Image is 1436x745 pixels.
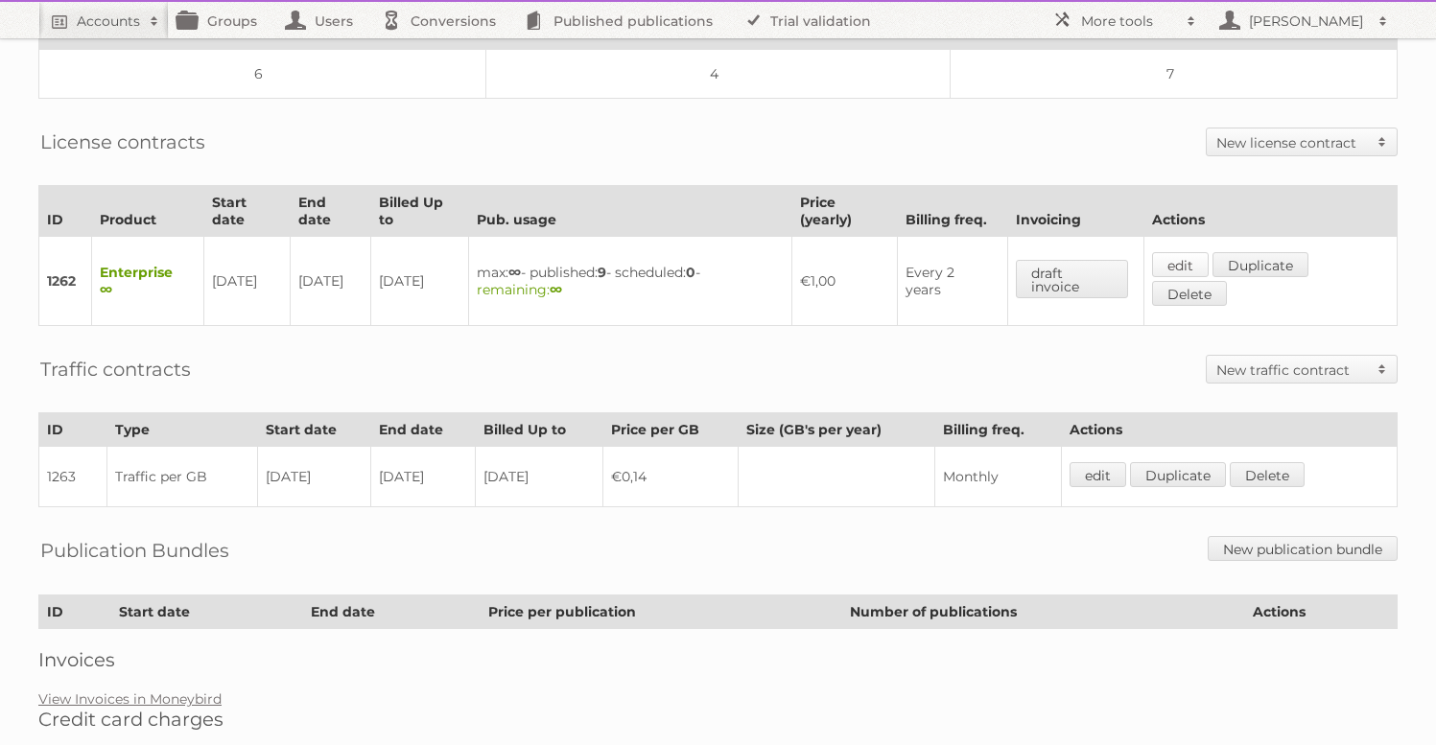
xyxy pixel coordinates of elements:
a: Users [276,2,372,38]
strong: 9 [598,264,606,281]
a: Published publications [515,2,732,38]
h2: Traffic contracts [40,355,191,384]
th: ID [39,595,111,629]
th: Actions [1144,186,1398,237]
td: 4 [485,50,950,99]
a: View Invoices in Moneybird [38,690,222,708]
th: Start date [204,186,291,237]
a: Accounts [38,2,169,38]
td: Enterprise ∞ [92,237,204,326]
th: Actions [1062,413,1398,447]
th: Billing freq. [897,186,1007,237]
h2: Publication Bundles [40,536,229,565]
h2: Credit card charges [38,708,1398,731]
span: Toggle [1368,356,1397,383]
h2: License contracts [40,128,205,156]
td: Every 2 years [897,237,1007,326]
td: max: - published: - scheduled: - [468,237,791,326]
a: New traffic contract [1207,356,1397,383]
a: Conversions [372,2,515,38]
th: End date [370,413,475,447]
td: [DATE] [370,237,468,326]
h2: New traffic contract [1216,361,1368,380]
th: Billed Up to [475,413,602,447]
a: Duplicate [1130,462,1226,487]
a: Trial validation [732,2,890,38]
a: draft invoice [1016,260,1128,298]
td: €1,00 [791,237,897,326]
td: €0,14 [603,447,739,507]
span: Toggle [1368,128,1397,155]
th: Start date [110,595,302,629]
th: End date [291,186,370,237]
td: [DATE] [204,237,291,326]
th: Number of publications [841,595,1245,629]
a: Delete [1152,281,1227,306]
th: Actions [1245,595,1398,629]
th: Product [92,186,204,237]
td: Traffic per GB [107,447,258,507]
th: Billing freq. [935,413,1062,447]
h2: [PERSON_NAME] [1244,12,1369,31]
th: ID [39,186,92,237]
th: Size (GB's per year) [739,413,935,447]
a: New license contract [1207,128,1397,155]
th: Start date [258,413,371,447]
th: ID [39,413,107,447]
a: New publication bundle [1208,536,1398,561]
a: edit [1152,252,1209,277]
td: [DATE] [370,447,475,507]
td: Monthly [935,447,1062,507]
a: Duplicate [1212,252,1308,277]
h2: Invoices [38,648,1398,671]
a: edit [1070,462,1126,487]
td: [DATE] [258,447,371,507]
td: 6 [39,50,486,99]
td: [DATE] [475,447,602,507]
th: Price (yearly) [791,186,897,237]
th: Price per GB [603,413,739,447]
td: 1262 [39,237,92,326]
h2: New license contract [1216,133,1368,152]
th: Type [107,413,258,447]
a: More tools [1043,2,1206,38]
th: Price per publication [481,595,842,629]
a: Groups [169,2,276,38]
td: 1263 [39,447,107,507]
th: End date [303,595,481,629]
th: Invoicing [1007,186,1143,237]
h2: Accounts [77,12,140,31]
span: remaining: [477,281,562,298]
h2: More tools [1081,12,1177,31]
strong: 0 [686,264,695,281]
a: [PERSON_NAME] [1206,2,1398,38]
td: [DATE] [291,237,370,326]
th: Pub. usage [468,186,791,237]
a: Delete [1230,462,1305,487]
th: Billed Up to [370,186,468,237]
strong: ∞ [508,264,521,281]
td: 7 [951,50,1398,99]
strong: ∞ [550,281,562,298]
